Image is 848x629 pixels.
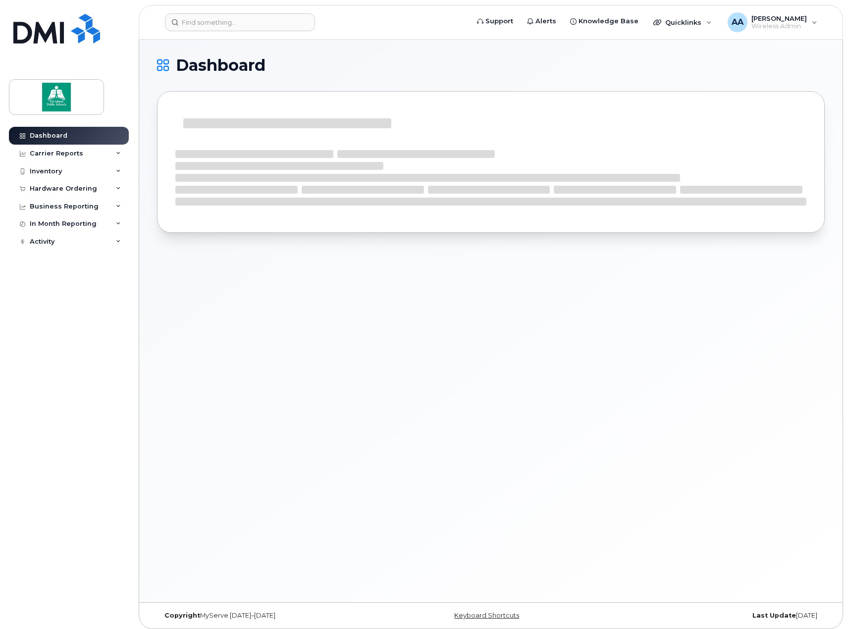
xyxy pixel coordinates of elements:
[176,58,265,73] span: Dashboard
[164,612,200,619] strong: Copyright
[752,612,796,619] strong: Last Update
[602,612,825,620] div: [DATE]
[157,612,379,620] div: MyServe [DATE]–[DATE]
[454,612,519,619] a: Keyboard Shortcuts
